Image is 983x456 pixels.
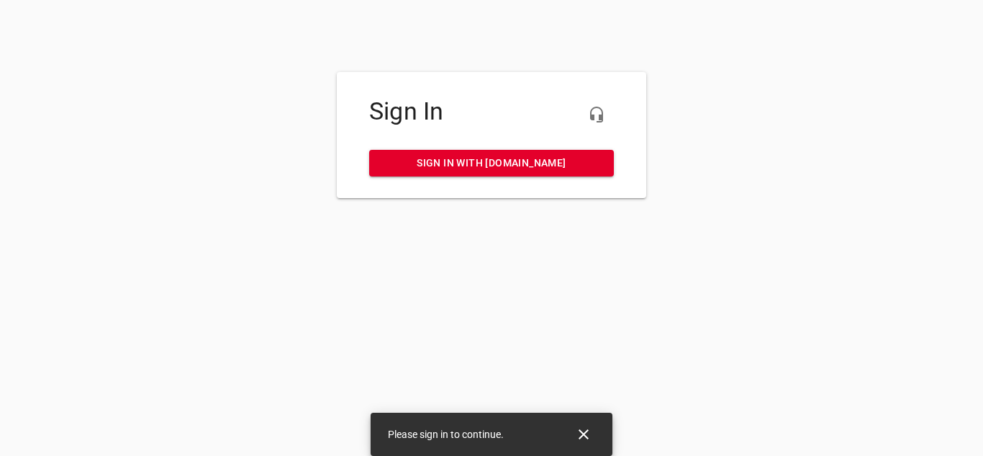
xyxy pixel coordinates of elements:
button: Close [566,417,601,452]
h4: Sign In [369,97,614,126]
span: Please sign in to continue. [388,429,504,440]
button: Live Chat [579,97,614,132]
a: Sign in with [DOMAIN_NAME] [369,150,614,176]
span: Sign in with [DOMAIN_NAME] [381,154,602,172]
